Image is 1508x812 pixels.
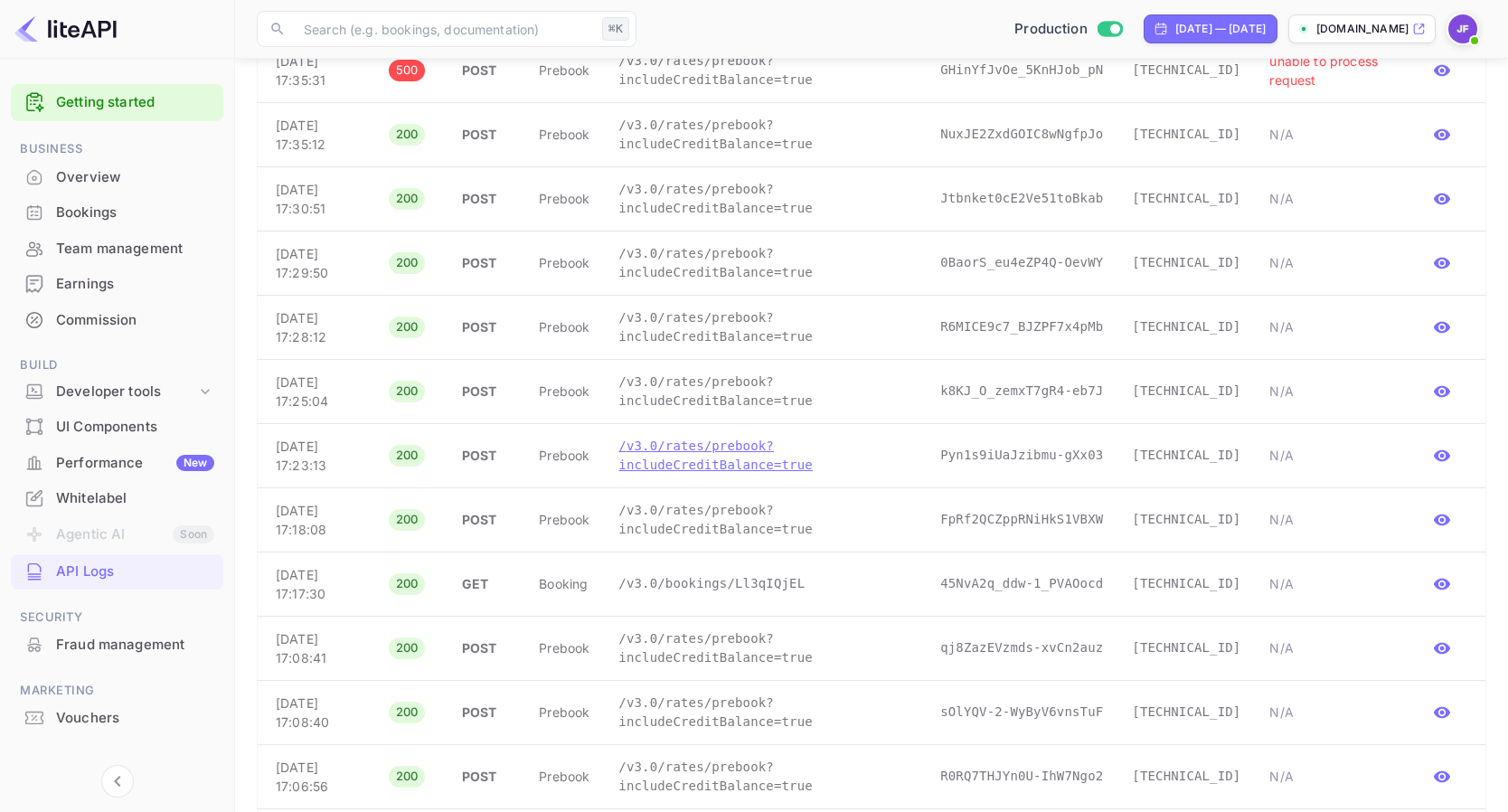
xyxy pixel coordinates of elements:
[940,253,1103,272] p: 0BaorS_eu4eZP4Q-OevWY
[11,681,223,701] span: Marketing
[11,231,223,265] a: Team management
[276,244,360,282] p: [DATE] 17:29:50
[940,767,1103,786] p: R0RQ7THJYn0U-IhW7Ngo2
[56,239,214,260] div: Team management
[389,318,426,336] span: 200
[1269,574,1388,593] p: N/A
[1132,767,1240,786] p: [TECHNICAL_ID]
[1132,638,1240,657] p: [TECHNICAL_ID]
[11,701,223,736] div: Vouchers
[276,501,360,539] p: [DATE] 17:18:08
[389,61,426,80] span: 500
[940,382,1103,401] p: k8KJ_O_zemxT7gR4-eb7J
[462,253,511,272] p: POST
[539,61,589,80] p: prebook
[1175,21,1266,37] div: [DATE] — [DATE]
[462,703,511,722] p: POST
[1132,446,1240,465] p: [TECHNICAL_ID]
[1269,638,1388,657] p: N/A
[618,574,911,593] p: /v3.0/bookings/Ll3qIQjEL
[56,203,214,223] div: Bookings
[276,565,360,603] p: [DATE] 17:17:30
[462,317,511,336] p: POST
[1269,189,1388,208] p: N/A
[11,267,223,300] a: Earnings
[276,116,360,154] p: [DATE] 17:35:12
[1007,19,1129,40] div: Switch to Sandbox mode
[11,628,223,661] a: Fraud management
[1269,703,1388,722] p: N/A
[1132,703,1240,722] p: [TECHNICAL_ID]
[462,61,511,80] p: POST
[56,562,214,582] div: API Logs
[1269,382,1388,401] p: N/A
[462,638,511,657] p: POST
[1269,446,1388,465] p: N/A
[11,554,223,590] div: API Logs
[389,382,426,401] span: 200
[462,574,511,593] p: GET
[11,410,223,445] div: UI Components
[539,125,589,144] p: prebook
[940,574,1103,593] p: 45NvA2q_ddw-1_PVAOocd
[276,758,360,796] p: [DATE] 17:06:56
[56,488,214,509] div: Whitelabel
[276,308,360,346] p: [DATE] 17:28:12
[618,758,911,796] p: /v3.0/rates/prebook?includeCreditBalance=true
[539,382,589,401] p: prebook
[940,317,1103,336] p: R6MICE9c7_BJZPF7x4pMb
[1269,317,1388,336] p: N/A
[539,638,589,657] p: prebook
[618,52,911,90] p: /v3.0/rates/prebook?includeCreditBalance=true
[940,61,1103,80] p: GHinYfJvOe_5KnHJob_pN
[176,455,214,471] div: New
[940,189,1103,208] p: Jtbnket0cE2Ve51toBkab
[56,635,214,656] div: Fraud management
[1448,14,1477,43] img: Jenny Frimer
[276,180,360,218] p: [DATE] 17:30:51
[11,628,223,663] div: Fraud management
[11,160,223,194] a: Overview
[462,446,511,465] p: POST
[1269,253,1388,272] p: N/A
[462,767,511,786] p: POST
[1132,510,1240,529] p: [TECHNICAL_ID]
[618,308,911,346] p: /v3.0/rates/prebook?includeCreditBalance=true
[940,446,1103,465] p: Pyn1s9iUaJzibmu-gXx03
[539,574,589,593] p: booking
[11,84,223,121] div: Getting started
[618,373,911,411] p: /v3.0/rates/prebook?includeCreditBalance=true
[11,608,223,628] span: Security
[389,447,426,465] span: 200
[389,639,426,657] span: 200
[1132,574,1240,593] p: [TECHNICAL_ID]
[1014,19,1088,40] span: Production
[11,195,223,231] div: Bookings
[11,446,223,481] div: PerformanceNew
[618,437,911,475] p: /v3.0/rates/prebook?includeCreditBalance=true
[1269,52,1388,90] p: unable to process request
[11,410,223,443] a: UI Components
[56,92,214,113] a: Getting started
[11,481,223,516] div: Whitelabel
[11,195,223,229] a: Bookings
[389,190,426,208] span: 200
[11,231,223,267] div: Team management
[1132,61,1240,80] p: [TECHNICAL_ID]
[11,160,223,195] div: Overview
[618,629,911,667] p: /v3.0/rates/prebook?includeCreditBalance=true
[11,303,223,338] div: Commission
[462,510,511,529] p: POST
[11,303,223,336] a: Commission
[1269,767,1388,786] p: N/A
[56,382,196,402] div: Developer tools
[56,453,214,474] div: Performance
[11,701,223,734] a: Vouchers
[618,180,911,218] p: /v3.0/rates/prebook?includeCreditBalance=true
[389,703,426,722] span: 200
[276,629,360,667] p: [DATE] 17:08:41
[293,11,595,47] input: Search (e.g. bookings, documentation)
[618,116,911,154] p: /v3.0/rates/prebook?includeCreditBalance=true
[1132,317,1240,336] p: [TECHNICAL_ID]
[101,765,134,798] button: Collapse navigation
